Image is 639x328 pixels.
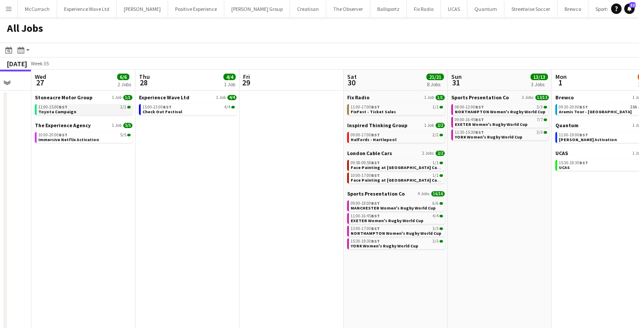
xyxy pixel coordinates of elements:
[436,95,445,100] span: 1/1
[346,78,357,88] span: 30
[123,95,132,100] span: 1/1
[455,117,547,127] a: 09:00-16:45BST7/7EXETER Women's Rugby World Cup
[224,81,235,88] div: 1 Job
[555,122,578,128] span: Quantum
[433,161,439,165] span: 1/1
[351,165,453,170] span: Face Painting at London Cable Cars
[455,109,545,115] span: NORTHAMPTON Women's Rugby World Cup
[142,109,182,115] span: Check Out Festival
[347,122,407,128] span: Inspired Thinking Group
[163,104,172,110] span: BST
[451,94,509,101] span: Sports Presentation Co
[440,162,443,164] span: 1/1
[351,214,380,218] span: 11:00-16:45
[537,118,543,122] span: 7/7
[424,95,434,100] span: 1 Job
[168,0,224,17] button: Positive Experience
[433,105,439,109] span: 1/1
[57,0,117,17] button: Experience Wave Ltd
[440,134,443,136] span: 2/2
[120,105,126,109] span: 1/1
[35,94,132,101] a: Stoneacre Motor Group1 Job1/1
[630,105,637,109] span: 10A
[559,133,588,137] span: 11:00-19:00
[433,201,439,206] span: 6/6
[436,151,445,156] span: 2/2
[371,172,380,178] span: BST
[351,213,443,223] a: 11:00-16:45BST4/4EXETER Women's Rugby World Cup
[451,94,549,101] a: Sports Presentation Co3 Jobs13/13
[455,134,522,140] span: YORK Women's Rugby World Cup
[351,109,396,115] span: FixFest - Ticket Sales
[371,238,380,244] span: BST
[223,74,236,80] span: 4/4
[142,105,172,109] span: 15:00-23:00
[467,0,504,17] button: Quantum
[475,104,484,110] span: BST
[535,95,549,100] span: 13/13
[431,191,445,196] span: 16/16
[243,73,250,81] span: Fri
[436,123,445,128] span: 2/2
[351,200,443,210] a: 09:00-18:00BST6/6MANCHESTER Women's Rugby World Cup
[34,78,46,88] span: 27
[455,104,547,114] a: 08:00-12:00BST3/3NORTHAMPTON Women's Rugby World Cup
[351,132,443,142] a: 09:00-17:00BST2/2Halfords - Hartlepool
[629,2,636,8] span: 32
[440,215,443,217] span: 4/4
[326,0,370,17] button: The Observer
[559,137,617,142] span: Cirio Waitrose Activation
[371,226,380,231] span: BST
[544,106,547,108] span: 3/3
[231,106,235,108] span: 4/4
[579,104,588,110] span: BST
[440,106,443,108] span: 1/1
[422,151,434,156] span: 2 Jobs
[35,122,132,145] div: The Experience Agency1 Job5/510:00-20:00BST5/5Immersive Netflix Activation
[522,95,534,100] span: 3 Jobs
[127,134,131,136] span: 5/5
[441,0,467,17] button: UCAS
[371,200,380,206] span: BST
[347,122,445,150] div: Inspired Thinking Group1 Job2/209:00-17:00BST2/2Halfords - Hartlepool
[555,94,574,101] span: Brewco
[347,190,445,197] a: Sports Presentation Co4 Jobs16/16
[559,109,632,115] span: Aramis Tour - Cardiff
[35,94,92,101] span: Stoneacre Motor Group
[290,0,326,17] button: Creatisan
[38,132,131,142] a: 10:00-20:00BST5/5Immersive Netflix Activation
[7,59,27,68] div: [DATE]
[351,137,396,142] span: Halfords - Hartlepool
[351,177,453,183] span: Face Painting at London Cable Cars
[371,132,380,138] span: BST
[18,0,57,17] button: McCurrach
[112,95,122,100] span: 1 Job
[351,173,380,178] span: 10:00-17:00
[351,172,443,183] a: 10:00-17:00BST1/1Face Painting at [GEOGRAPHIC_DATA] Cable Cars
[351,201,380,206] span: 09:00-18:00
[504,0,558,17] button: Streetwise Soccer
[440,174,443,177] span: 1/1
[351,243,418,249] span: YORK Women's Rugby World Cup
[38,133,68,137] span: 10:00-20:00
[351,230,441,236] span: NORTHAMPTON Women's Rugby World Cup
[537,105,543,109] span: 3/3
[559,161,588,165] span: 15:30-18:30
[371,213,380,219] span: BST
[139,94,237,117] div: Experience Wave Ltd1 Job4/415:00-23:00BST4/4Check Out Festival
[440,227,443,230] span: 3/3
[351,239,380,243] span: 15:30-19:30
[35,122,132,128] a: The Experience Agency1 Job5/5
[475,129,484,135] span: BST
[351,161,380,165] span: 09:58-09:59
[38,104,131,114] a: 11:00-15:00BST1/1Toyota Campaign
[347,122,445,128] a: Inspired Thinking Group1 Job2/2
[35,73,46,81] span: Wed
[370,0,407,17] button: Ballsportz
[455,129,547,139] a: 11:30-15:30BST3/3YORK Women's Rugby World Cup
[351,160,443,170] a: 09:58-09:59BST1/1Face Painting at [GEOGRAPHIC_DATA] Cable Cars
[35,94,132,122] div: Stoneacre Motor Group1 Job1/111:00-15:00BST1/1Toyota Campaign
[347,150,445,156] a: London Cable Cars2 Jobs2/2
[351,226,443,236] a: 13:00-17:00BST3/3NORTHAMPTON Women's Rugby World Cup
[544,118,547,121] span: 7/7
